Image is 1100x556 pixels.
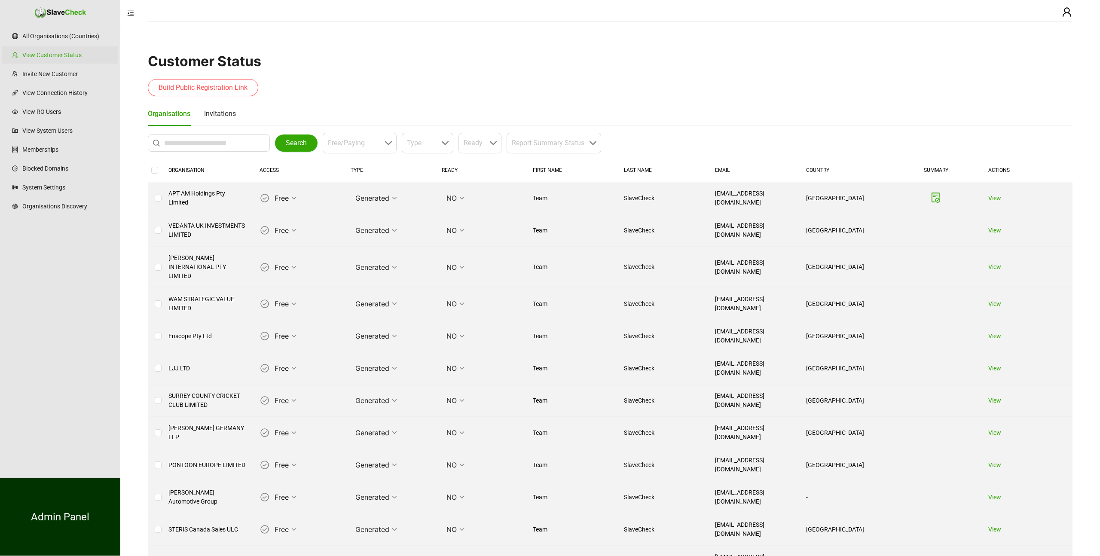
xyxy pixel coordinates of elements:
span: Generated [355,426,397,439]
th: FIRST NAME [526,159,617,182]
td: LJJ LTD [162,352,253,385]
td: [GEOGRAPHIC_DATA] [799,352,890,385]
td: - [799,481,890,513]
td: [EMAIL_ADDRESS][DOMAIN_NAME] [708,352,799,385]
td: [GEOGRAPHIC_DATA] [799,182,890,214]
a: View RO Users [22,103,111,120]
td: SlaveCheck [617,449,708,481]
td: APT AM Holdings Pty Limited [162,182,253,214]
a: View [988,195,1001,202]
div: Organisations [148,108,190,119]
td: SlaveCheck [617,214,708,247]
span: Free [275,458,296,471]
td: SlaveCheck [617,247,708,288]
td: [EMAIL_ADDRESS][DOMAIN_NAME] [708,182,799,214]
td: [EMAIL_ADDRESS][DOMAIN_NAME] [708,247,799,288]
td: Team [526,247,617,288]
span: Free [275,297,296,310]
td: Team [526,352,617,385]
span: Free [275,523,296,536]
td: Team [526,417,617,449]
td: [EMAIL_ADDRESS][DOMAIN_NAME] [708,481,799,513]
a: View [988,333,1001,339]
th: LAST NAME [617,159,708,182]
span: Generated [355,297,397,310]
td: [PERSON_NAME] Automotive Group [162,481,253,513]
a: System Settings [22,179,111,196]
span: Free [275,330,296,342]
a: View Connection History [22,84,111,101]
td: Team [526,481,617,513]
a: Invite New Customer [22,65,111,82]
a: View Customer Status [22,46,111,64]
td: Team [526,449,617,481]
a: View [988,300,1001,307]
td: SlaveCheck [617,320,708,352]
td: [PERSON_NAME] GERMANY LLP [162,417,253,449]
td: [GEOGRAPHIC_DATA] [799,513,890,546]
span: Generated [355,224,397,237]
td: SlaveCheck [617,182,708,214]
span: NO [446,330,464,342]
a: View [988,526,1001,533]
a: View System Users [22,122,111,139]
th: SUMMARY [890,159,981,182]
td: Team [526,182,617,214]
h1: Customer Status [148,53,1072,70]
th: TYPE [344,159,435,182]
td: [GEOGRAPHIC_DATA] [799,247,890,288]
a: View [988,494,1001,501]
td: SlaveCheck [617,352,708,385]
a: Blocked Domains [22,160,111,177]
a: View [988,397,1001,404]
td: SlaveCheck [617,417,708,449]
td: [EMAIL_ADDRESS][DOMAIN_NAME] [708,214,799,247]
button: Build Public Registration Link [148,79,258,96]
span: Free [275,192,296,205]
span: Generated [355,523,397,536]
th: ORGANISATION [162,159,253,182]
td: [GEOGRAPHIC_DATA] [799,417,890,449]
span: Free [275,261,296,274]
td: [PERSON_NAME] INTERNATIONAL PTY LIMITED [162,247,253,288]
span: NO [446,491,464,504]
td: Team [526,288,617,320]
a: View [988,365,1001,372]
a: All Organisations (Countries) [22,27,111,45]
span: Generated [355,362,397,375]
span: file-done [931,192,941,203]
th: EMAIL [708,159,799,182]
span: NO [446,261,464,274]
td: SlaveCheck [617,481,708,513]
td: WAM STRATEGIC VALUE LIMITED [162,288,253,320]
td: STERIS Canada Sales ULC [162,513,253,546]
th: COUNTRY [799,159,890,182]
span: NO [446,192,464,205]
span: NO [446,523,464,536]
th: READY [435,159,526,182]
span: Free [275,224,296,237]
td: Team [526,320,617,352]
td: [EMAIL_ADDRESS][DOMAIN_NAME] [708,385,799,417]
td: SlaveCheck [617,385,708,417]
div: Invitations [204,108,236,119]
a: Memberships [22,141,111,158]
td: SlaveCheck [617,288,708,320]
td: [GEOGRAPHIC_DATA] [799,320,890,352]
button: Search [275,134,318,152]
td: [GEOGRAPHIC_DATA] [799,214,890,247]
span: NO [446,224,464,237]
span: Build Public Registration Link [159,82,247,93]
th: ACTIONS [981,159,1072,182]
span: menu-fold [127,10,134,17]
span: Free [275,426,296,439]
span: Generated [355,330,397,342]
span: Free [275,362,296,375]
a: View [988,461,1001,468]
td: [GEOGRAPHIC_DATA] [799,288,890,320]
td: Team [526,214,617,247]
td: Enscope Pty Ltd [162,320,253,352]
span: NO [446,297,464,310]
td: [GEOGRAPHIC_DATA] [799,385,890,417]
span: Generated [355,394,397,407]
